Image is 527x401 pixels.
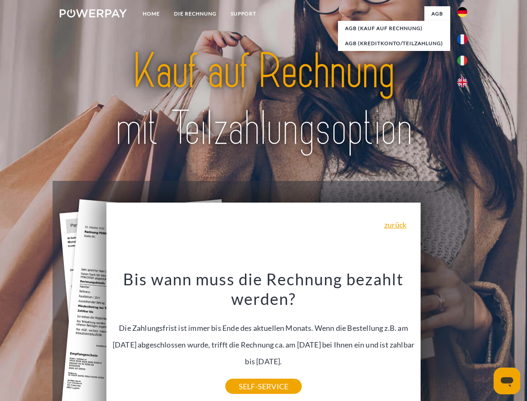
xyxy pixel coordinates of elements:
[424,6,450,21] a: agb
[167,6,224,21] a: DIE RECHNUNG
[224,6,263,21] a: SUPPORT
[384,221,406,228] a: zurück
[80,40,447,160] img: title-powerpay_de.svg
[457,34,467,44] img: fr
[60,9,127,18] img: logo-powerpay-white.svg
[111,269,416,309] h3: Bis wann muss die Rechnung bezahlt werden?
[136,6,167,21] a: Home
[457,7,467,17] img: de
[338,36,450,51] a: AGB (Kreditkonto/Teilzahlung)
[111,269,416,386] div: Die Zahlungsfrist ist immer bis Ende des aktuellen Monats. Wenn die Bestellung z.B. am [DATE] abg...
[338,21,450,36] a: AGB (Kauf auf Rechnung)
[494,368,520,394] iframe: Schaltfläche zum Öffnen des Messaging-Fensters
[457,56,467,66] img: it
[457,77,467,87] img: en
[225,379,302,394] a: SELF-SERVICE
